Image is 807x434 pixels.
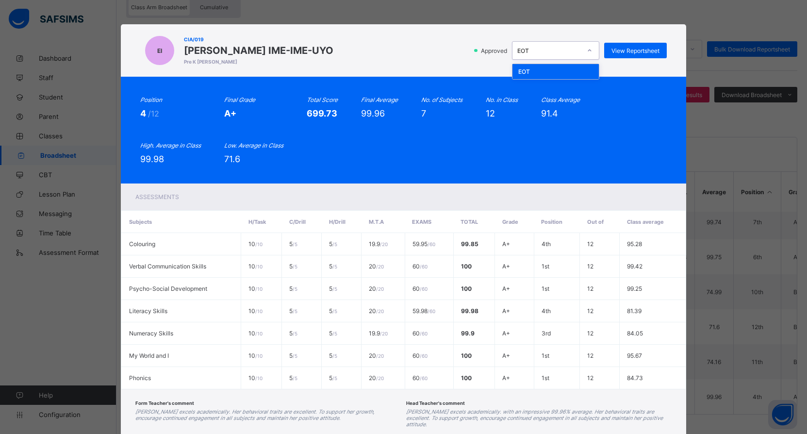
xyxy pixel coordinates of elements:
[293,286,297,292] span: / 5
[541,218,562,225] span: Position
[289,330,297,337] span: 5
[502,307,510,315] span: A+
[248,330,263,337] span: 10
[255,308,263,314] span: / 10
[587,218,604,225] span: Out of
[512,64,599,79] div: EOT
[248,352,263,359] span: 10
[255,264,263,269] span: / 10
[332,331,337,336] span: / 5
[461,240,478,248] span: 99.85
[369,263,384,270] span: 20
[587,352,593,359] span: 12
[289,240,297,248] span: 5
[627,307,642,315] span: 81.39
[289,374,297,382] span: 5
[248,263,263,270] span: 10
[587,240,593,248] span: 12
[627,240,642,248] span: 95.28
[135,193,179,200] span: Assessments
[289,352,297,359] span: 5
[587,263,593,270] span: 12
[129,285,207,292] span: Psycho-Social Development
[542,307,551,315] span: 4th
[412,285,428,292] span: 60
[461,374,472,382] span: 100
[461,352,472,359] span: 100
[135,401,194,406] span: Form Teacher's comment
[248,240,263,248] span: 10
[140,154,164,164] span: 99.98
[129,240,155,248] span: Colouring
[376,264,384,269] span: / 20
[380,241,388,247] span: / 20
[329,285,337,292] span: 5
[369,374,384,382] span: 20
[627,263,642,270] span: 99.42
[307,96,338,103] i: Total Score
[289,218,306,225] span: C/Drill
[486,96,518,103] i: No. in Class
[502,263,510,270] span: A+
[541,96,580,103] i: Class Average
[502,285,510,292] span: A+
[502,240,510,248] span: A+
[412,374,428,382] span: 60
[140,142,201,149] i: High. Average in Class
[587,374,593,382] span: 12
[224,108,236,118] span: A+
[369,218,384,225] span: M.T.A
[140,108,148,118] span: 4
[587,307,593,315] span: 12
[248,285,263,292] span: 10
[376,308,384,314] span: / 20
[329,307,337,315] span: 5
[421,96,462,103] i: No. of Subjects
[129,307,167,315] span: Literacy Skills
[255,241,263,247] span: / 10
[224,96,255,103] i: Final Grade
[293,264,297,269] span: / 5
[502,218,518,225] span: Grade
[184,36,333,42] span: CIA/019
[502,352,510,359] span: A+
[289,285,297,292] span: 5
[420,353,428,359] span: / 60
[461,218,478,225] span: Total
[293,331,297,336] span: / 5
[412,218,431,225] span: EXAMS
[129,352,169,359] span: My World and I
[542,330,551,337] span: 3rd
[369,352,384,359] span: 20
[376,375,384,381] span: / 20
[517,47,581,54] div: EOT
[129,218,152,225] span: Subjects
[329,263,337,270] span: 5
[542,240,551,248] span: 4th
[361,96,398,103] i: Final Average
[542,285,549,292] span: 1st
[502,374,510,382] span: A+
[412,263,428,270] span: 60
[224,154,240,164] span: 71.6
[627,218,664,225] span: Class average
[307,108,337,118] span: 699.73
[380,331,388,336] span: / 20
[293,308,297,314] span: / 5
[255,353,263,359] span: / 10
[461,330,475,337] span: 99.9
[140,96,162,103] i: Position
[129,330,173,337] span: Numeracy Skills
[542,352,549,359] span: 1st
[129,374,151,382] span: Phonics
[420,286,428,292] span: / 60
[461,263,472,270] span: 100
[502,330,510,337] span: A+
[289,307,297,315] span: 5
[129,263,206,270] span: Verbal Communication Skills
[332,264,337,269] span: / 5
[627,352,642,359] span: 95.67
[135,409,375,421] i: [PERSON_NAME] excels academically. Her behavioral traits are excellent. To support her growth, en...
[412,330,428,337] span: 60
[412,240,435,248] span: 59.95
